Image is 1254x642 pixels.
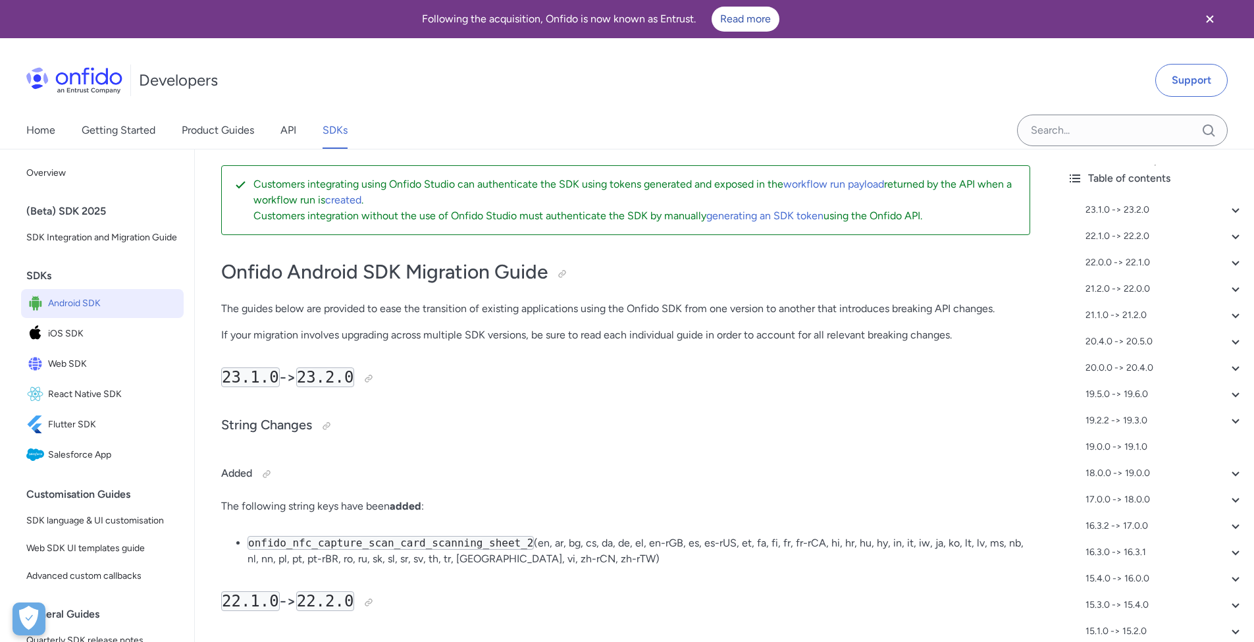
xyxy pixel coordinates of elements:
[21,319,184,348] a: IconiOS SDKiOS SDK
[280,112,296,149] a: API
[16,7,1186,32] div: Following the acquisition, Onfido is now known as Entrust.
[1202,11,1218,27] svg: Close banner
[21,160,184,186] a: Overview
[48,415,178,434] span: Flutter SDK
[21,350,184,379] a: IconWeb SDKWeb SDK
[48,325,178,343] span: iOS SDK
[1085,387,1243,402] a: 19.5.0 -> 19.6.0
[783,178,884,190] a: workflow run payload
[26,513,178,529] span: SDK language & UI customisation
[182,112,254,149] a: Product Guides
[26,112,55,149] a: Home
[1085,571,1243,587] a: 15.4.0 -> 16.0.0
[248,535,1030,567] li: (en, ar, bg, cs, da, de, el, en-rGB, es, es-rUS, et, fa, fi, fr, fr-rCA, hi, hr, hu, hy, in, it, ...
[26,325,48,343] img: IconiOS SDK
[1085,413,1243,429] a: 19.2.2 -> 19.3.0
[21,380,184,409] a: IconReact Native SDKReact Native SDK
[48,446,178,464] span: Salesforce App
[1085,624,1243,639] a: 15.1.0 -> 15.2.0
[1085,360,1243,376] a: 20.0.0 -> 20.4.0
[26,541,178,556] span: Web SDK UI templates guide
[21,225,184,251] a: SDK Integration and Migration Guide
[1085,439,1243,455] a: 19.0.0 -> 19.1.0
[21,535,184,562] a: Web SDK UI templates guide
[1085,334,1243,350] a: 20.4.0 -> 20.5.0
[13,602,45,635] button: Open Preferences
[1017,115,1228,146] input: Onfido search input field
[706,209,823,222] a: generating an SDK token
[26,355,48,373] img: IconWeb SDK
[1085,492,1243,508] a: 17.0.0 -> 18.0.0
[221,591,280,611] code: 22.1.0
[1085,255,1243,271] a: 22.0.0 -> 22.1.0
[26,230,178,246] span: SDK Integration and Migration Guide
[253,176,1019,208] p: Customers integrating using Onfido Studio can authenticate the SDK using tokens generated and exp...
[21,563,184,589] a: Advanced custom callbacks
[1085,518,1243,534] a: 16.3.2 -> 17.0.0
[26,415,48,434] img: IconFlutter SDK
[48,355,178,373] span: Web SDK
[1085,202,1243,218] a: 23.1.0 -> 23.2.0
[1186,3,1234,36] button: Close banner
[21,410,184,439] a: IconFlutter SDKFlutter SDK
[26,446,48,464] img: IconSalesforce App
[253,208,1019,224] p: Customers integration without the use of Onfido Studio must authenticate the SDK by manually usin...
[296,367,355,387] code: 23.2.0
[82,112,155,149] a: Getting Started
[26,67,122,94] img: Onfido Logo
[221,259,1030,285] h1: Onfido Android SDK Migration Guide
[390,500,421,512] strong: added
[13,602,45,635] div: Cookie Preferences
[26,385,48,404] img: IconReact Native SDK
[221,367,1030,389] h2: ->
[48,294,178,313] span: Android SDK
[221,327,1030,343] p: If your migration involves upgrading across multiple SDK versions, be sure to read each individua...
[1085,597,1243,613] a: 15.3.0 -> 15.4.0
[1067,171,1243,186] div: Table of contents
[21,441,184,469] a: IconSalesforce AppSalesforce App
[26,481,189,508] div: Customisation Guides
[26,263,189,289] div: SDKs
[26,165,178,181] span: Overview
[221,498,1030,514] p: The following string keys have been :
[325,194,361,206] a: created
[1085,281,1243,297] a: 21.2.0 -> 22.0.0
[21,289,184,318] a: IconAndroid SDKAndroid SDK
[48,385,178,404] span: React Native SDK
[1085,228,1243,244] a: 22.1.0 -> 22.2.0
[221,464,1030,485] h4: Added
[1155,64,1228,97] a: Support
[26,294,48,313] img: IconAndroid SDK
[1085,308,1243,323] a: 21.1.0 -> 21.2.0
[221,415,1030,437] h3: String Changes
[221,367,280,387] code: 23.1.0
[248,536,534,550] code: onfido_nfc_capture_scan_card_scanning_sheet_2
[26,198,189,225] div: (Beta) SDK 2025
[221,301,1030,317] p: The guides below are provided to ease the transition of existing applications using the Onfido SD...
[323,112,348,149] a: SDKs
[26,568,178,584] span: Advanced custom callbacks
[221,591,1030,613] h2: ->
[26,601,189,628] div: General Guides
[712,7,779,32] a: Read more
[1085,545,1243,560] a: 16.3.0 -> 16.3.1
[1085,466,1243,481] a: 18.0.0 -> 19.0.0
[296,591,355,611] code: 22.2.0
[21,508,184,534] a: SDK language & UI customisation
